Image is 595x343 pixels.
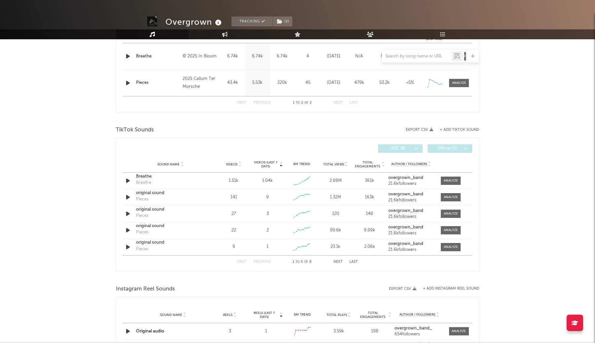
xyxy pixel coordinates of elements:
[391,162,427,166] span: Author / Followers
[218,227,249,234] div: 22
[320,178,351,184] div: 2.88M
[388,225,423,229] strong: overgrown_band
[296,101,300,104] span: to
[320,227,351,234] div: 99.6k
[400,313,435,317] span: Author / Followers
[354,194,385,201] div: 163k
[237,260,247,264] button: First
[136,229,149,236] div: Pieces
[223,313,232,317] span: Reels
[388,225,434,230] a: overgrown_band
[406,128,433,132] button: Export CSV
[252,160,279,168] span: Videos (last 7 days)
[304,260,308,263] span: of
[231,17,273,26] button: Tracking
[388,231,434,236] div: 21.6k followers
[157,162,180,166] span: Sound Name
[253,101,271,105] button: Previous
[226,162,237,166] span: Videos
[388,176,434,180] a: overgrown_band
[284,258,320,266] div: 1 5 8
[440,128,479,132] button: + Add TikTok Sound
[388,182,434,186] div: 21.6k followers
[382,54,452,59] input: Search by song name or URL
[395,326,432,330] strong: overgrown_band_
[388,192,434,197] a: overgrown_band
[399,80,421,86] div: <5%
[136,223,205,229] a: original sound
[271,80,293,86] div: 220k
[165,17,223,27] div: Overgrown
[395,332,444,337] div: 654 followers
[136,180,151,186] div: Breathe
[359,328,392,335] div: 198
[286,312,319,317] div: 6M Trend
[218,194,249,201] div: 141
[136,213,149,219] div: Pieces
[388,209,423,213] strong: overgrown_band
[273,17,293,26] span: ( 2 )
[218,211,249,217] div: 27
[354,178,385,184] div: 361k
[432,147,462,151] span: Official ( 0 )
[378,144,423,153] button: UGC(8)
[247,80,268,86] div: 5.53k
[136,239,205,246] a: original sound
[333,101,343,105] button: Next
[266,227,269,234] div: 2
[428,144,472,153] button: Official(0)
[333,260,343,264] button: Next
[253,260,271,264] button: Previous
[296,80,319,86] div: 45
[136,329,164,333] a: Original audio
[218,244,249,250] div: 9
[136,196,149,203] div: Pieces
[388,248,434,252] div: 21.6k followers
[388,242,423,246] strong: overgrown_band
[373,80,396,86] div: 53.2k
[183,75,219,91] div: 2025 Callum Ter Morsche
[388,242,434,246] a: overgrown_band
[354,227,385,234] div: 9.99k
[136,206,205,213] a: original sound
[327,313,347,317] span: Total Plays
[266,244,268,250] div: 1
[266,211,269,217] div: 3
[160,313,182,317] span: Sound Name
[388,176,423,180] strong: overgrown_band
[388,215,434,219] div: 21.6k followers
[136,246,149,253] div: Pieces
[213,328,246,335] div: 3
[266,194,269,201] div: 9
[304,101,308,104] span: of
[250,311,279,319] span: Reels (last 7 days)
[286,162,317,167] div: 6M Trend
[423,287,479,291] button: + Add Instagram Reel Sound
[354,160,381,168] span: Total Engagements
[136,173,205,180] a: Breathe
[320,244,351,250] div: 23.1k
[320,194,351,201] div: 1.32M
[395,326,444,331] a: overgrown_band_
[116,285,175,293] span: Instagram Reel Sounds
[388,192,423,196] strong: overgrown_band
[262,178,273,184] div: 1.04k
[296,260,299,263] span: to
[416,287,479,291] div: + Add Instagram Reel Sound
[218,178,249,184] div: 1.51k
[116,126,154,134] span: TikTok Sounds
[433,128,479,132] button: + Add TikTok Sound
[136,190,205,196] a: original sound
[354,211,385,217] div: 148
[222,80,243,86] div: 43.4k
[388,198,434,203] div: 21.6k followers
[349,101,358,105] button: Last
[250,328,283,335] div: 1
[284,99,320,107] div: 1 2 2
[389,287,416,291] button: Export CSV
[136,80,179,86] a: Pieces
[323,162,344,166] span: Total Views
